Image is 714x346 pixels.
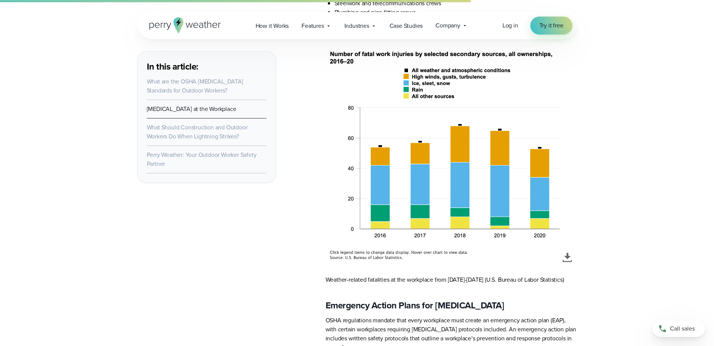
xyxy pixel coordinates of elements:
[249,18,295,33] a: How it Works
[147,150,257,168] a: Perry Weather: Your Outdoor Worker Safety Partner
[326,47,577,264] img: Weather safety work injuries
[335,8,577,17] li: Plumbing and pipe fitting crews
[383,18,429,33] a: Case Studies
[147,105,236,113] a: [MEDICAL_DATA] at the Workplace
[502,21,518,30] a: Log in
[147,123,248,141] a: What Should Construction and Outdoor Workers Do When Lightning Strikes?
[147,77,244,95] a: What are the OSHA [MEDICAL_DATA] Standards for Outdoor Workers?
[530,17,572,35] a: Try it free
[344,21,369,30] span: Industries
[147,61,266,73] h3: In this article:
[256,21,289,30] span: How it Works
[539,21,563,30] span: Try it free
[301,21,324,30] span: Features
[652,320,705,337] a: Call sales
[390,21,423,30] span: Case Studies
[326,275,577,284] p: Weather-related fatalities at the workplace from [DATE]-[DATE] (U.S. Bureau of Labor Statistics)
[670,324,695,333] span: Call sales
[326,299,504,312] strong: Emergency Action Plans for [MEDICAL_DATA]
[435,21,460,30] span: Company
